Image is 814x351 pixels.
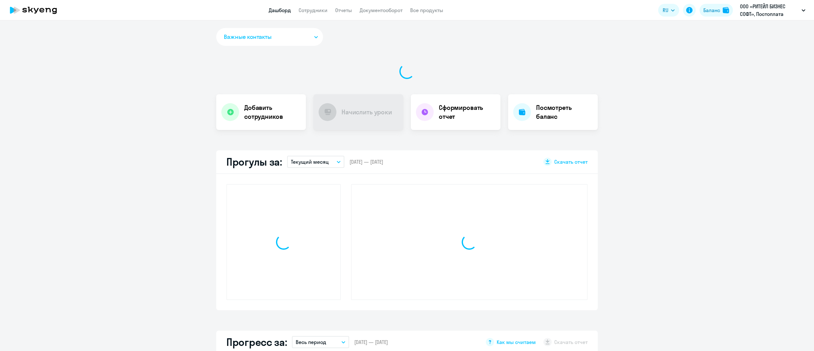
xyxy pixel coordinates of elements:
span: Скачать отчет [554,158,588,165]
span: [DATE] — [DATE] [349,158,383,165]
a: Отчеты [335,7,352,13]
span: Важные контакты [224,33,272,41]
button: Весь период [292,336,349,348]
p: Текущий месяц [291,158,329,166]
h4: Сформировать отчет [439,103,495,121]
button: Важные контакты [216,28,323,46]
h4: Добавить сотрудников [244,103,301,121]
button: Текущий месяц [287,156,344,168]
img: balance [723,7,729,13]
h4: Посмотреть баланс [536,103,593,121]
h2: Прогресс за: [226,336,287,348]
a: Документооборот [360,7,403,13]
span: [DATE] — [DATE] [354,339,388,346]
p: Весь период [296,338,326,346]
a: Сотрудники [299,7,328,13]
button: ООО «РИТЕЙЛ БИЗНЕС СОФТ», Постоплата [737,3,809,18]
span: RU [663,6,668,14]
a: Все продукты [410,7,443,13]
div: Баланс [703,6,720,14]
button: RU [658,4,679,17]
span: Как мы считаем [497,339,536,346]
a: Дашборд [269,7,291,13]
p: ООО «РИТЕЙЛ БИЗНЕС СОФТ», Постоплата [740,3,799,18]
button: Балансbalance [700,4,733,17]
h4: Начислить уроки [341,108,392,117]
h2: Прогулы за: [226,155,282,168]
